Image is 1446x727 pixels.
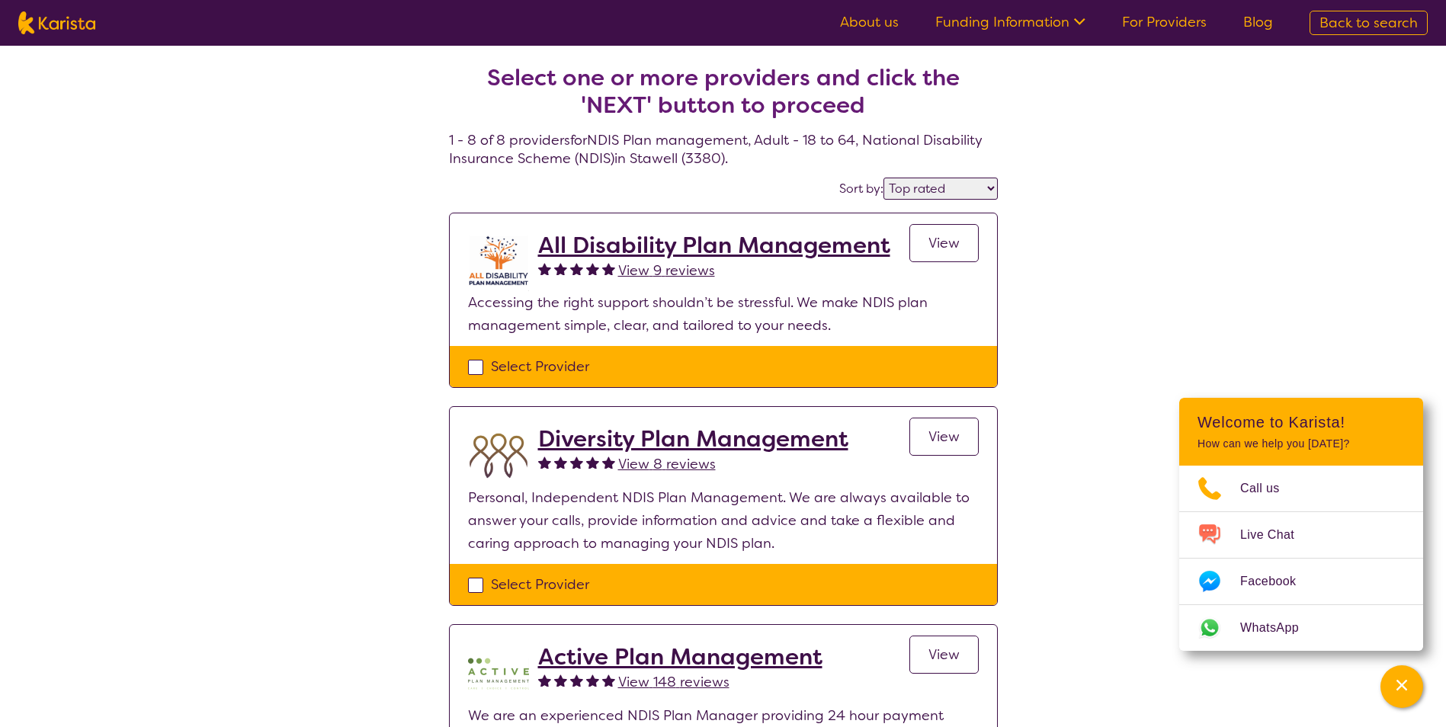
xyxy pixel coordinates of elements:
img: fullstar [586,674,599,687]
span: Call us [1240,477,1298,500]
img: pypzb5qm7jexfhutod0x.png [468,643,529,704]
img: at5vqv0lot2lggohlylh.jpg [468,232,529,291]
span: Facebook [1240,570,1314,593]
a: View [909,224,979,262]
a: Web link opens in a new tab. [1179,605,1423,651]
span: Live Chat [1240,524,1313,546]
span: View [928,645,960,664]
img: fullstar [570,456,583,469]
a: View 9 reviews [618,259,715,282]
a: View [909,636,979,674]
img: fullstar [586,262,599,275]
p: Personal, Independent NDIS Plan Management. We are always available to answer your calls, provide... [468,486,979,555]
span: View 148 reviews [618,673,729,691]
span: View [928,234,960,252]
button: Channel Menu [1380,665,1423,708]
a: Diversity Plan Management [538,425,848,453]
img: fullstar [538,456,551,469]
a: Blog [1243,13,1273,31]
a: Active Plan Management [538,643,822,671]
h2: Select one or more providers and click the 'NEXT' button to proceed [467,64,979,119]
img: fullstar [554,674,567,687]
a: All Disability Plan Management [538,232,890,259]
span: Back to search [1319,14,1418,32]
img: fullstar [570,262,583,275]
img: fullstar [554,262,567,275]
img: fullstar [538,674,551,687]
p: Accessing the right support shouldn’t be stressful. We make NDIS plan management simple, clear, a... [468,291,979,337]
span: View [928,428,960,446]
span: WhatsApp [1240,617,1317,639]
img: fullstar [554,456,567,469]
h4: 1 - 8 of 8 providers for NDIS Plan management , Adult - 18 to 64 , National Disability Insurance ... [449,27,998,168]
p: How can we help you [DATE]? [1198,437,1405,450]
img: fullstar [586,456,599,469]
img: fullstar [602,456,615,469]
h2: Welcome to Karista! [1198,413,1405,431]
img: fullstar [538,262,551,275]
ul: Choose channel [1179,466,1423,651]
img: Karista logo [18,11,95,34]
a: About us [840,13,899,31]
a: View 148 reviews [618,671,729,693]
a: View [909,418,979,456]
img: fullstar [602,674,615,687]
img: duqvjtfkvnzb31ymex15.png [468,425,529,486]
img: fullstar [570,674,583,687]
span: View 9 reviews [618,261,715,280]
a: Funding Information [935,13,1085,31]
label: Sort by: [839,181,883,197]
a: Back to search [1310,11,1428,35]
span: View 8 reviews [618,455,716,473]
img: fullstar [602,262,615,275]
a: View 8 reviews [618,453,716,476]
a: For Providers [1122,13,1207,31]
div: Channel Menu [1179,398,1423,651]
